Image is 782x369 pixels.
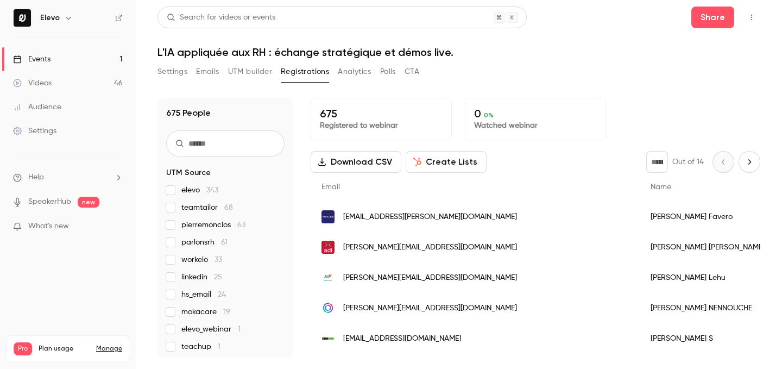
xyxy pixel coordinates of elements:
[321,302,335,315] img: free2move.com
[181,307,230,317] span: mokacare
[214,273,222,281] span: 25
[181,254,222,265] span: workelo
[474,107,597,120] p: 0
[238,326,241,333] span: 1
[691,7,734,28] button: Share
[206,186,218,194] span: 343
[181,202,233,213] span: teamtailor
[343,242,517,253] span: [PERSON_NAME][EMAIL_ADDRESS][DOMAIN_NAME]
[321,183,340,191] span: Email
[166,167,211,178] span: UTM Source
[218,343,220,351] span: 1
[40,12,60,23] h6: Elevo
[223,308,230,316] span: 19
[311,151,401,173] button: Download CSV
[218,291,226,298] span: 24
[13,102,61,112] div: Audience
[406,151,487,173] button: Create Lists
[672,157,704,167] p: Out of 14
[221,239,228,246] span: 61
[224,204,233,211] span: 68
[181,341,220,352] span: teachup
[78,197,99,208] span: new
[321,241,335,254] img: adi-na.fr
[13,54,51,65] div: Events
[181,220,245,230] span: pierremonclos
[13,126,56,136] div: Settings
[181,185,218,196] span: elevo
[157,63,187,80] button: Settings
[474,120,597,131] p: Watched webinar
[343,333,461,345] span: [EMAIL_ADDRESS][DOMAIN_NAME]
[343,303,517,314] span: [PERSON_NAME][EMAIL_ADDRESS][DOMAIN_NAME]
[215,256,222,264] span: 33
[484,111,494,119] span: 0 %
[228,63,272,80] button: UTM builder
[167,12,275,23] div: Search for videos or events
[281,63,329,80] button: Registrations
[181,289,226,300] span: hs_email
[739,151,760,173] button: Next page
[166,107,211,120] h1: 675 People
[28,172,44,183] span: Help
[237,221,245,229] span: 63
[39,345,90,353] span: Plan usage
[181,272,222,283] span: linkedin
[405,63,419,80] button: CTA
[181,237,228,248] span: parlonsrh
[13,78,52,89] div: Videos
[321,271,335,284] img: manpower.fr
[14,9,31,27] img: Elevo
[321,210,335,223] img: external.thalesgroup.com
[196,63,219,80] button: Emails
[338,63,371,80] button: Analytics
[343,272,517,284] span: [PERSON_NAME][EMAIL_ADDRESS][DOMAIN_NAME]
[14,342,32,355] span: Pro
[28,221,69,232] span: What's new
[96,345,122,353] a: Manage
[157,46,760,59] h1: L'IA appliquée aux RH : échange stratégique et démos live.
[181,324,241,335] span: elevo_webinar
[320,107,443,120] p: 675
[380,63,396,80] button: Polls
[13,172,123,183] li: help-dropdown-opener
[321,332,335,345] img: myflore.ch
[651,183,671,191] span: Name
[343,211,517,223] span: [EMAIL_ADDRESS][PERSON_NAME][DOMAIN_NAME]
[28,196,71,208] a: SpeakerHub
[320,120,443,131] p: Registered to webinar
